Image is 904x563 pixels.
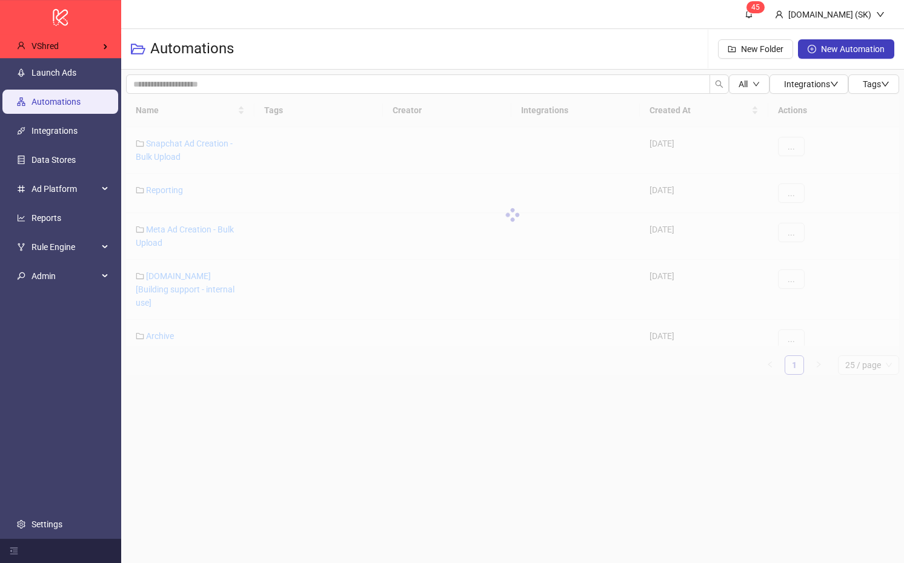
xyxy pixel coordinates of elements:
button: New Folder [718,39,793,59]
a: Launch Ads [32,68,76,77]
span: bell [745,10,753,18]
span: number [17,185,25,193]
a: Reports [32,213,61,223]
span: Rule Engine [32,235,98,259]
sup: 45 [746,1,765,13]
span: user [775,10,783,19]
span: user [17,42,25,50]
button: Alldown [729,74,769,94]
span: key [17,272,25,280]
span: VShred [32,41,59,51]
button: Tagsdown [848,74,899,94]
span: search [715,80,723,88]
span: Admin [32,264,98,288]
h3: Automations [150,39,234,59]
span: fork [17,243,25,251]
span: New Automation [821,44,885,54]
span: New Folder [741,44,783,54]
span: All [739,79,748,89]
span: Tags [863,79,889,89]
span: 5 [756,3,760,12]
span: down [753,81,760,88]
span: menu-fold [10,547,18,555]
a: Data Stores [32,155,76,165]
span: down [830,80,839,88]
span: folder-open [131,42,145,56]
div: [DOMAIN_NAME] (SK) [783,8,876,21]
a: Automations [32,97,81,107]
span: down [876,10,885,19]
span: Integrations [784,79,839,89]
button: New Automation [798,39,894,59]
span: folder-add [728,45,736,53]
a: Settings [32,519,62,529]
a: Integrations [32,126,78,136]
span: down [881,80,889,88]
button: Integrationsdown [769,74,848,94]
span: plus-circle [808,45,816,53]
span: Ad Platform [32,177,98,201]
span: 4 [751,3,756,12]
